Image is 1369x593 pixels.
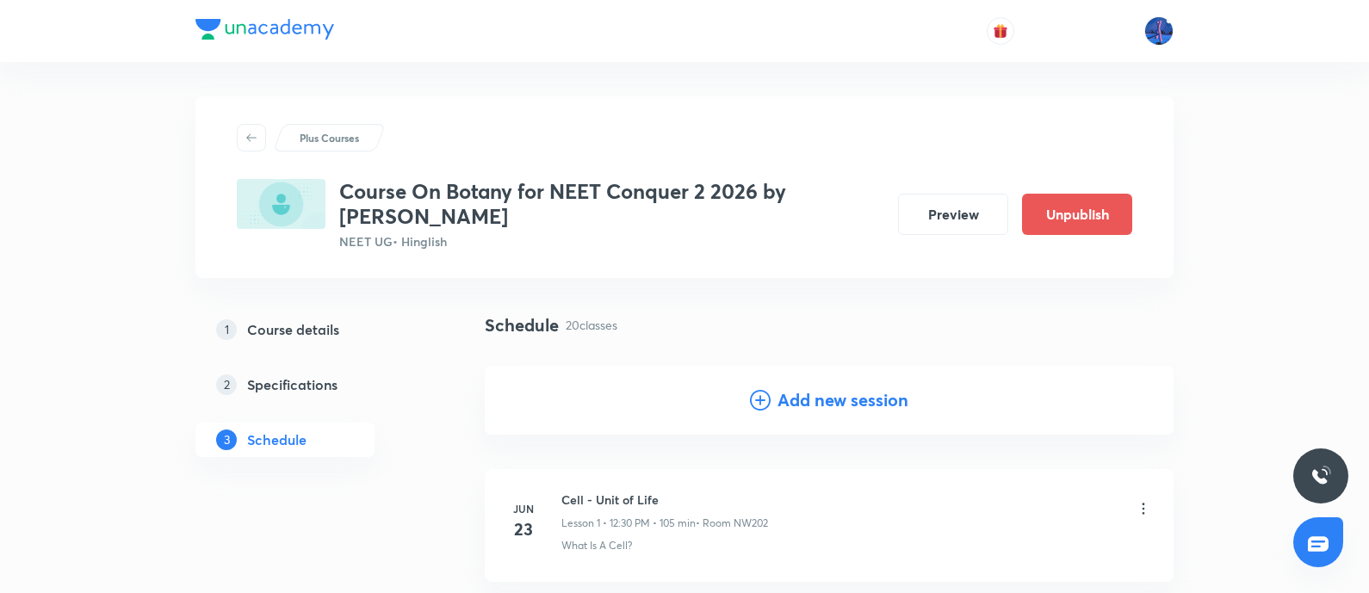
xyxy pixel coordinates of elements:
[1105,366,1174,435] img: Add
[247,429,307,450] h5: Schedule
[300,130,359,145] p: Plus Courses
[195,19,334,40] img: Company Logo
[1310,466,1331,486] img: ttu
[566,316,617,334] p: 20 classes
[987,17,1014,45] button: avatar
[561,491,768,509] h6: Cell - Unit of Life
[485,312,559,338] h4: Schedule
[216,429,237,450] p: 3
[696,516,768,531] p: • Room NW202
[195,19,334,44] a: Company Logo
[561,516,696,531] p: Lesson 1 • 12:30 PM • 105 min
[561,538,632,553] p: What Is A Cell?
[216,374,237,395] p: 2
[195,312,430,347] a: 1Course details
[195,368,430,402] a: 2Specifications
[506,516,541,542] h4: 23
[506,501,541,516] h6: Jun
[993,23,1008,39] img: avatar
[1144,16,1174,46] img: Mahesh Bhat
[237,179,325,229] img: DBC1C3B5-3D52-4744-A590-81FF021904FC_plus.png
[1022,194,1132,235] button: Unpublish
[247,374,338,395] h5: Specifications
[216,319,237,340] p: 1
[247,319,339,340] h5: Course details
[898,194,1008,235] button: Preview
[777,387,908,413] h4: Add new session
[339,179,884,229] h3: Course On Botany for NEET Conquer 2 2026 by [PERSON_NAME]
[339,232,884,250] p: NEET UG • Hinglish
